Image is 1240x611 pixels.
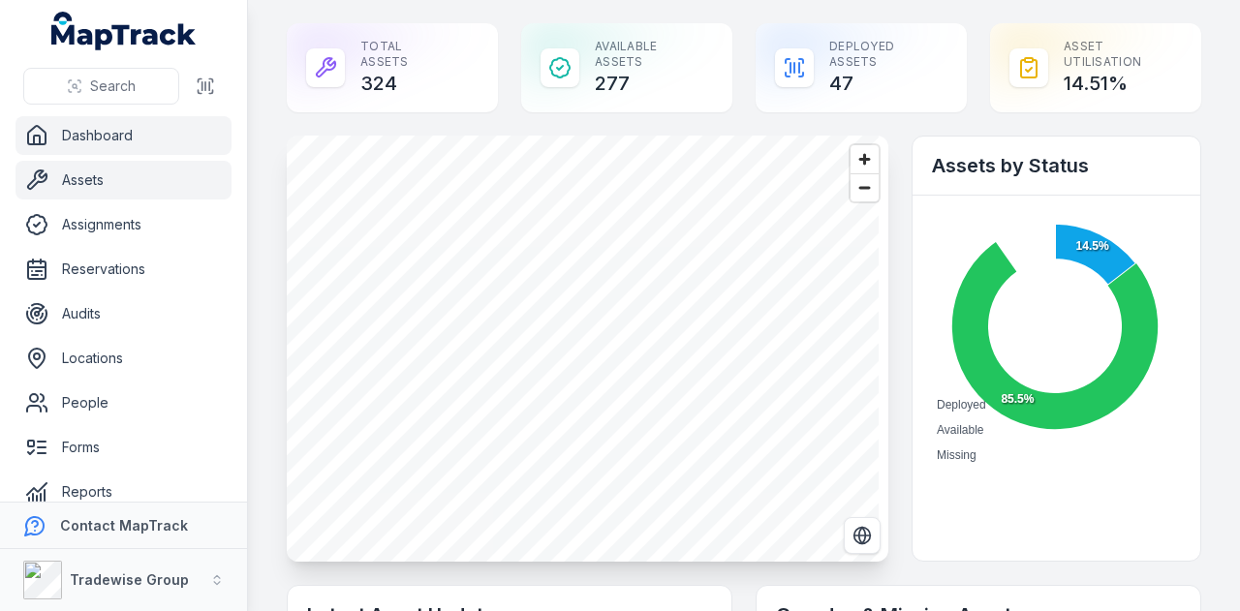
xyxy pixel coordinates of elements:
[70,571,189,588] strong: Tradewise Group
[15,473,232,511] a: Reports
[15,383,232,422] a: People
[15,294,232,333] a: Audits
[937,448,976,462] span: Missing
[844,517,881,554] button: Switch to Satellite View
[15,161,232,199] a: Assets
[932,152,1181,179] h2: Assets by Status
[51,12,197,50] a: MapTrack
[287,136,879,562] canvas: Map
[15,205,232,244] a: Assignments
[937,423,983,437] span: Available
[15,250,232,289] a: Reservations
[937,398,986,412] span: Deployed
[60,517,188,534] strong: Contact MapTrack
[23,68,179,105] button: Search
[15,428,232,467] a: Forms
[15,116,232,155] a: Dashboard
[90,76,136,96] span: Search
[851,173,879,201] button: Zoom out
[851,145,879,173] button: Zoom in
[15,339,232,378] a: Locations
